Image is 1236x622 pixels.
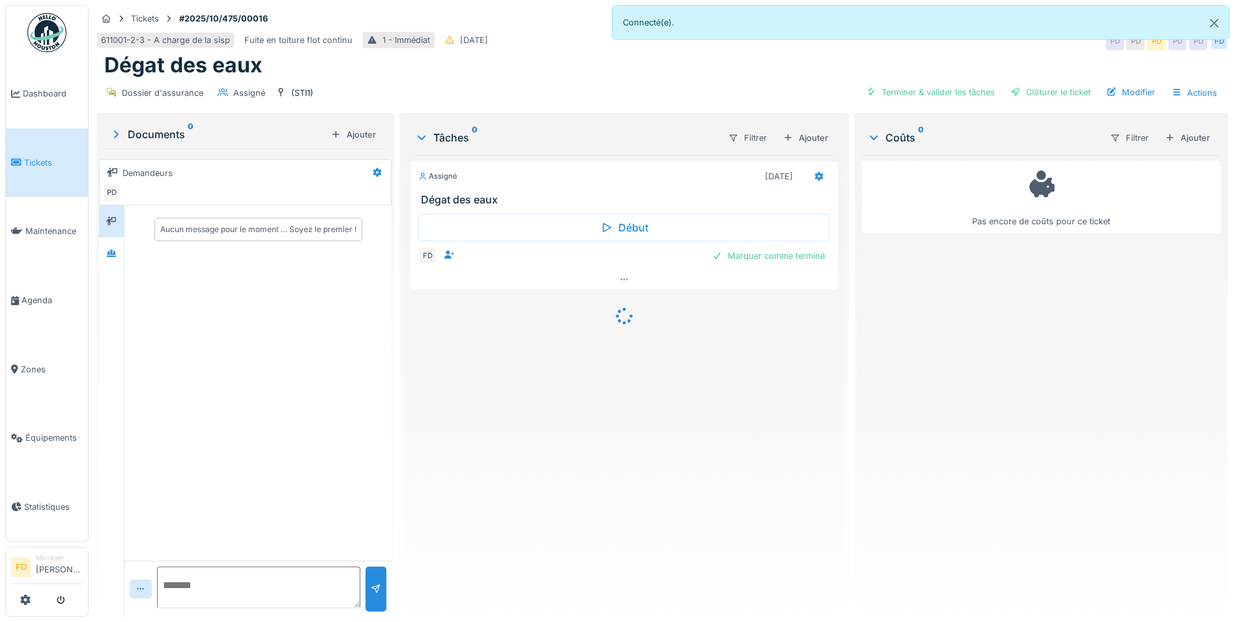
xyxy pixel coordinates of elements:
span: Zones [21,363,83,376]
div: PD [1168,32,1186,50]
div: Ajouter [778,129,833,147]
a: Statistiques [6,473,88,542]
span: Maintenance [25,225,83,237]
div: 611001-2-3 - A charge de la sisp [101,34,230,46]
span: Dashboard [23,87,83,100]
span: Statistiques [24,501,83,513]
div: Tickets [131,12,159,25]
div: Modifier [1101,83,1160,101]
div: Manager [36,553,83,563]
strong: #2025/10/475/00016 [174,12,273,25]
div: Assigné [418,171,457,182]
div: Ajouter [1160,129,1215,147]
img: Badge_color-CXgf-gQk.svg [27,13,66,52]
div: Aucun message pour le moment … Soyez le premier ! [160,224,356,235]
div: Début [418,214,830,241]
sup: 0 [188,126,194,142]
div: FD [1210,32,1228,50]
div: Filtrer [723,128,773,147]
div: [DATE] [765,170,793,183]
div: Demandeurs [122,167,173,179]
div: FD [418,246,437,265]
button: Close [1200,6,1229,40]
div: Documents [109,126,326,142]
div: Marquer comme terminé [707,247,830,265]
div: Tâches [415,130,717,145]
div: Dossier d'assurance [122,87,203,99]
div: Coûts [867,130,1099,145]
div: PD [1106,32,1124,50]
div: PD [1147,32,1166,50]
div: Assigné [233,87,265,99]
div: Filtrer [1104,128,1155,147]
div: Fuite en toiture flot continu [244,34,352,46]
div: [DATE] [460,34,488,46]
div: Ajouter [326,126,381,143]
div: (STI1) [291,87,313,99]
li: [PERSON_NAME] [36,553,83,581]
li: FD [11,557,31,577]
div: Terminer & valider les tâches [861,83,1000,101]
h3: Dégat des eaux [421,194,833,206]
div: PD [1189,32,1207,50]
span: Équipements [25,432,83,444]
a: Équipements [6,404,88,473]
div: PD [1127,32,1145,50]
span: Agenda [22,294,83,306]
div: Pas encore de coûts pour ce ticket [870,167,1212,228]
a: Agenda [6,266,88,335]
sup: 0 [472,130,478,145]
a: FD Manager[PERSON_NAME] [11,553,83,584]
a: Zones [6,334,88,404]
div: Connecté(e). [612,5,1230,40]
sup: 0 [918,130,924,145]
div: 1 - Immédiat [382,34,430,46]
a: Maintenance [6,197,88,266]
div: Clôturer le ticket [1005,83,1096,101]
div: PD [102,184,121,202]
h1: Dégat des eaux [104,53,263,78]
span: Tickets [24,156,83,169]
div: Actions [1166,83,1223,102]
a: Dashboard [6,59,88,128]
a: Tickets [6,128,88,198]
